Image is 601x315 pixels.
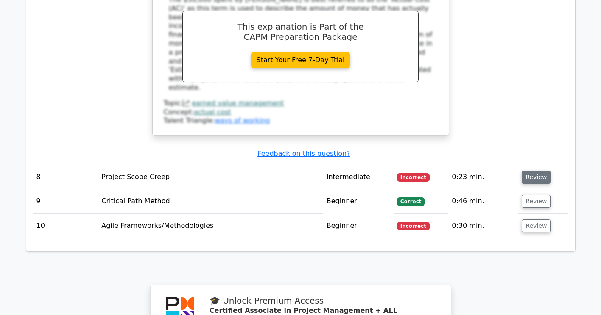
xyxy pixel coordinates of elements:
[251,52,350,68] a: Start Your Free 7-Day Trial
[323,189,394,213] td: Beginner
[397,173,430,182] span: Incorrect
[164,99,438,125] div: Talent Triangle:
[33,189,98,213] td: 9
[164,108,438,117] div: Concept:
[397,222,430,230] span: Incorrect
[98,214,323,238] td: Agile Frameworks/Methodologies
[33,165,98,189] td: 8
[397,197,425,206] span: Correct
[215,116,270,124] a: ways of working
[323,214,394,238] td: Beginner
[192,99,284,107] a: earned value management
[98,165,323,189] td: Project Scope Creep
[522,171,551,184] button: Review
[522,195,551,208] button: Review
[33,214,98,238] td: 10
[522,219,551,232] button: Review
[448,165,518,189] td: 0:23 min.
[448,214,518,238] td: 0:30 min.
[257,149,350,157] a: Feedback on this question?
[448,189,518,213] td: 0:46 min.
[323,165,394,189] td: Intermediate
[194,108,231,116] a: actual cost
[164,99,438,108] div: Topic:
[98,189,323,213] td: Critical Path Method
